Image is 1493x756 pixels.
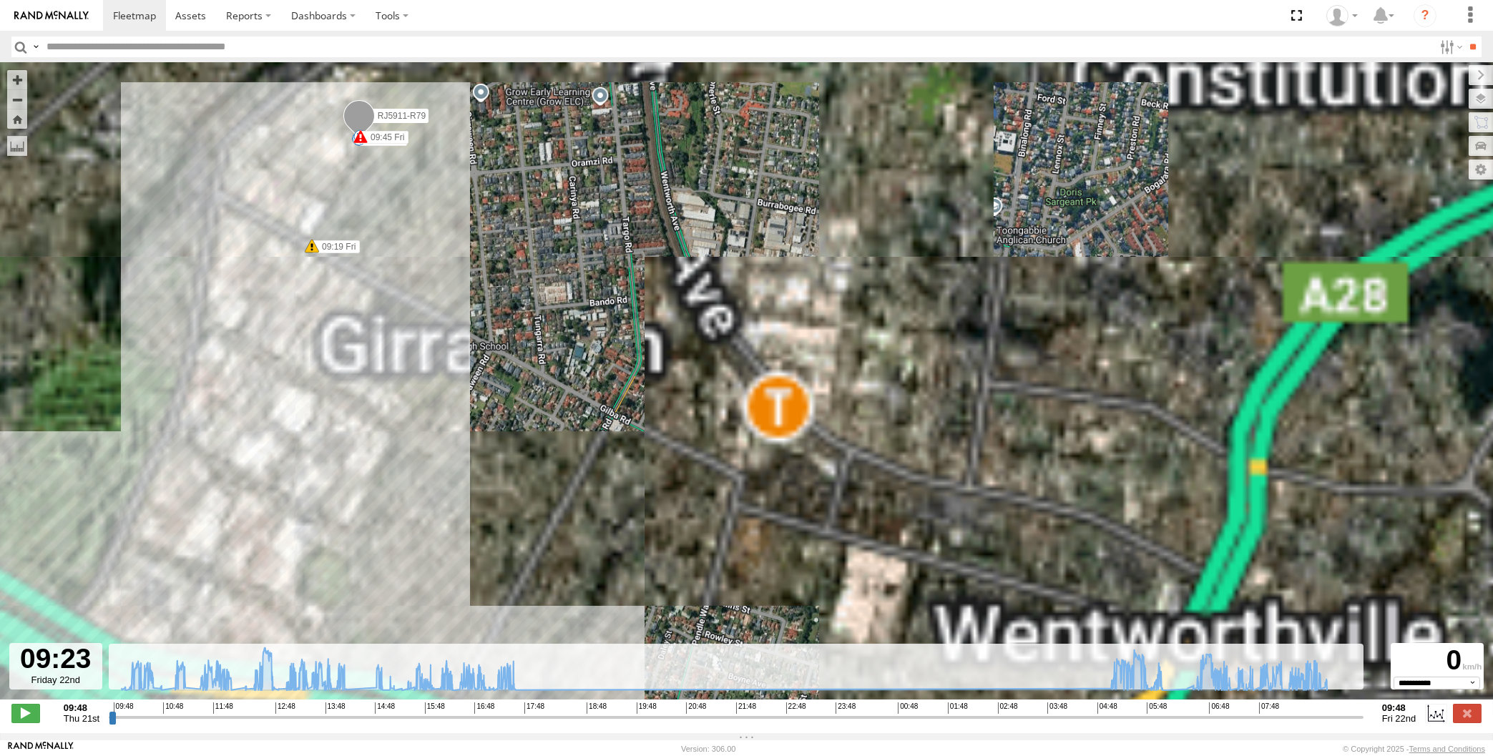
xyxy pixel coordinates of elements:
[425,702,445,714] span: 15:48
[1047,702,1067,714] span: 03:48
[1259,702,1279,714] span: 07:48
[7,136,27,156] label: Measure
[1453,704,1482,722] label: Close
[163,702,183,714] span: 10:48
[64,702,99,713] strong: 09:48
[836,702,856,714] span: 23:48
[30,36,41,57] label: Search Query
[948,702,968,714] span: 01:48
[325,702,346,714] span: 13:48
[359,133,407,146] label: 09:21 Fri
[361,131,408,144] label: 09:45 Fri
[898,702,918,714] span: 00:48
[275,702,295,714] span: 12:48
[1147,702,1167,714] span: 05:48
[736,702,756,714] span: 21:48
[114,702,134,714] span: 09:48
[213,702,233,714] span: 11:48
[7,109,27,129] button: Zoom Home
[1414,4,1436,27] i: ?
[1393,644,1482,676] div: 0
[1382,702,1416,713] strong: 09:48
[8,742,74,756] a: Visit our Website
[1382,713,1416,724] span: Fri 22nd Aug 2025
[524,702,544,714] span: 17:48
[637,702,657,714] span: 19:48
[474,702,494,714] span: 16:48
[786,702,806,714] span: 22:48
[14,11,89,21] img: rand-logo.svg
[1469,159,1493,180] label: Map Settings
[7,70,27,89] button: Zoom in
[64,713,99,724] span: Thu 21st Aug 2025
[587,702,607,714] span: 18:48
[686,702,706,714] span: 20:48
[1409,745,1485,753] a: Terms and Conditions
[1209,702,1229,714] span: 06:48
[998,702,1018,714] span: 02:48
[312,240,360,253] label: 09:19 Fri
[681,745,735,753] div: Version: 306.00
[1343,745,1485,753] div: © Copyright 2025 -
[1097,702,1117,714] span: 04:48
[1321,5,1363,26] div: Quang MAC
[377,111,425,121] span: RJ5911-R79
[7,89,27,109] button: Zoom out
[375,702,395,714] span: 14:48
[1434,36,1465,57] label: Search Filter Options
[11,704,40,722] label: Play/Stop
